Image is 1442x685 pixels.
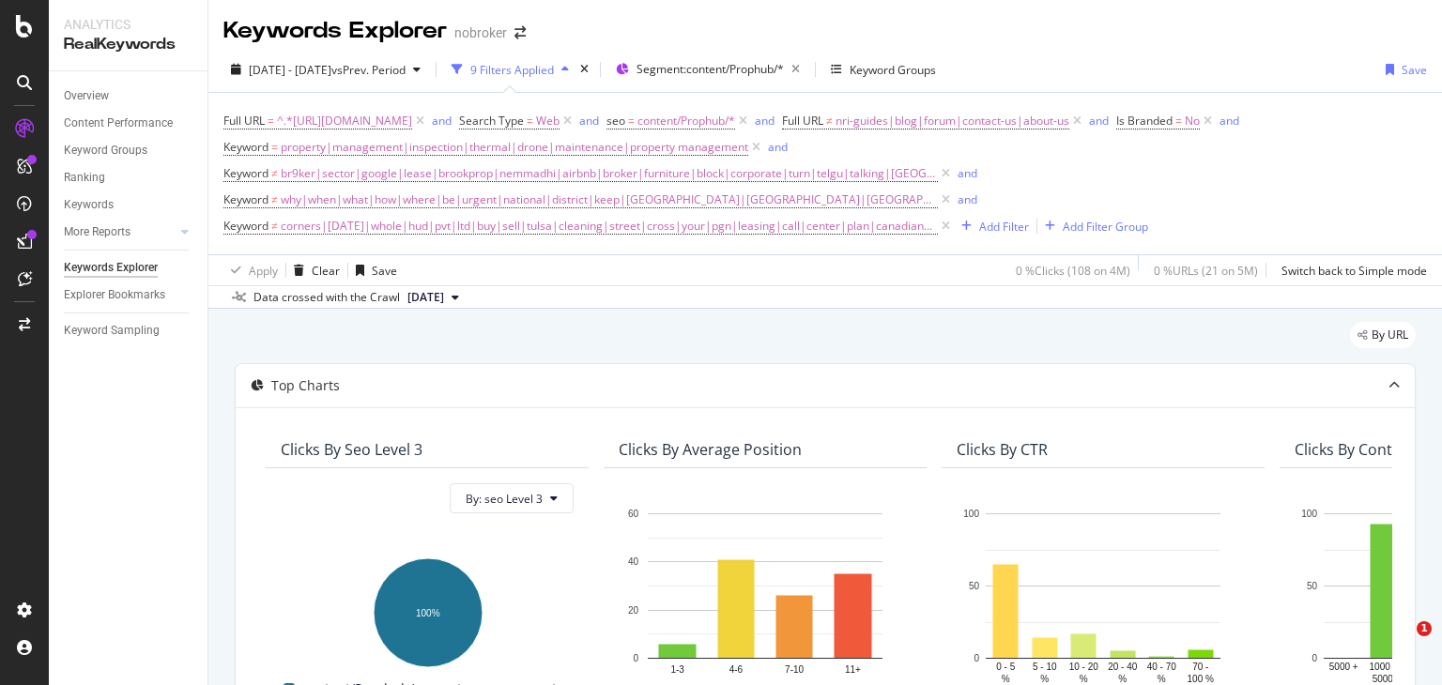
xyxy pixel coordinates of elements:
[407,289,444,306] span: 2025 Sep. 1st
[606,113,625,129] span: seo
[1185,108,1200,134] span: No
[268,113,274,129] span: =
[768,139,788,155] div: and
[223,191,268,207] span: Keyword
[64,258,158,278] div: Keywords Explorer
[1329,662,1358,672] text: 5000 +
[64,15,192,34] div: Analytics
[1188,674,1214,684] text: 100 %
[1378,54,1427,84] button: Save
[372,263,397,279] div: Save
[223,165,268,181] span: Keyword
[64,114,173,133] div: Content Performance
[223,15,447,47] div: Keywords Explorer
[1307,581,1318,591] text: 50
[1089,112,1109,129] button: and
[1301,509,1317,519] text: 100
[785,664,804,675] text: 7-10
[1192,662,1208,672] text: 70 -
[64,114,194,133] a: Content Performance
[608,54,807,84] button: Segment:content/Prophub/*
[1370,662,1396,672] text: 1000 -
[1080,674,1088,684] text: %
[281,440,422,459] div: Clicks By seo Level 3
[1417,621,1432,636] span: 1
[1116,113,1173,129] span: Is Branded
[1069,662,1099,672] text: 10 - 20
[64,285,165,305] div: Explorer Bookmarks
[223,255,278,285] button: Apply
[281,134,748,160] span: property|management|inspection|thermal|drone|maintenance|property management
[64,222,176,242] a: More Reports
[514,26,526,39] div: arrow-right-arrow-left
[755,112,775,129] button: and
[637,61,784,77] span: Segment: content/Prophub/*
[444,54,576,84] button: 9 Filters Applied
[826,113,833,129] span: ≠
[619,440,802,459] div: Clicks By Average Position
[729,664,744,675] text: 4-6
[271,218,278,234] span: ≠
[249,62,331,78] span: [DATE] - [DATE]
[271,191,278,207] span: ≠
[963,509,979,519] text: 100
[1002,674,1010,684] text: %
[850,62,936,78] div: Keyword Groups
[281,549,574,670] div: A chart.
[958,191,977,207] div: and
[64,141,147,160] div: Keyword Groups
[1118,674,1127,684] text: %
[969,581,980,591] text: 50
[271,376,340,395] div: Top Charts
[957,440,1048,459] div: Clicks By CTR
[432,113,452,129] div: and
[454,23,507,42] div: nobroker
[576,60,592,79] div: times
[223,218,268,234] span: Keyword
[64,321,160,341] div: Keyword Sampling
[281,213,938,239] span: corners|[DATE]|whole|hud|pvt|ltd|buy|sell|tulsa|cleaning|street|cross|your|pgn|leasing|call|cente...
[958,165,977,181] div: and
[271,165,278,181] span: ≠
[628,113,635,129] span: =
[312,263,340,279] div: Clear
[836,108,1069,134] span: nri-guides|blog|forum|contact-us|about-us
[64,195,114,215] div: Keywords
[1175,113,1182,129] span: =
[1158,674,1166,684] text: %
[64,86,109,106] div: Overview
[954,215,1029,237] button: Add Filter
[768,138,788,156] button: and
[579,112,599,129] button: and
[1220,113,1239,129] div: and
[958,164,977,182] button: and
[277,108,412,134] span: ^.*[URL][DOMAIN_NAME]
[64,34,192,55] div: RealKeywords
[64,86,194,106] a: Overview
[536,108,560,134] span: Web
[64,258,194,278] a: Keywords Explorer
[64,168,105,188] div: Ranking
[450,483,574,513] button: By: seo Level 3
[348,255,397,285] button: Save
[628,557,639,568] text: 40
[996,662,1015,672] text: 0 - 5
[281,160,938,187] span: br9ker|sector|google|lease|brookprop|nemmadhi|airbnb|broker|furniture|block|corporate|turn|telgu|...
[64,168,194,188] a: Ranking
[1372,329,1408,341] span: By URL
[845,664,861,675] text: 11+
[979,219,1029,235] div: Add Filter
[1037,215,1148,237] button: Add Filter Group
[400,286,467,309] button: [DATE]
[223,113,265,129] span: Full URL
[1220,112,1239,129] button: and
[1281,263,1427,279] div: Switch back to Simple mode
[223,139,268,155] span: Keyword
[64,222,130,242] div: More Reports
[459,113,524,129] span: Search Type
[1108,662,1138,672] text: 20 - 40
[974,653,979,663] text: 0
[253,289,400,306] div: Data crossed with the Crawl
[331,62,406,78] span: vs Prev. Period
[1373,674,1394,684] text: 5000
